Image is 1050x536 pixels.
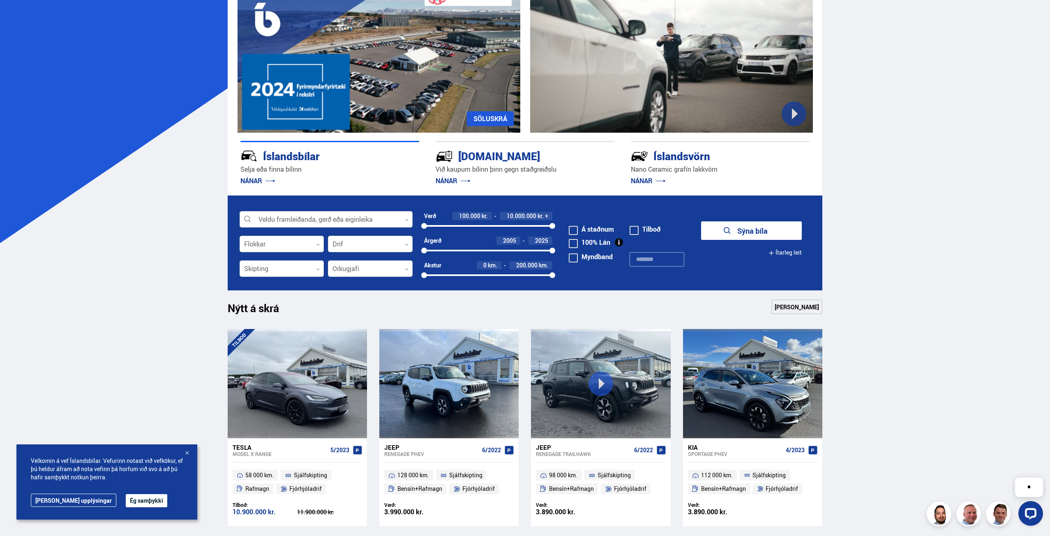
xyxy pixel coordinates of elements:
div: Árgerð [424,237,441,244]
span: Sjálfskipting [598,470,631,480]
span: Bensín+Rafmagn [397,484,442,494]
span: Bensín+Rafmagn [549,484,594,494]
label: Tilboð [630,226,661,232]
span: 200.000 [516,261,538,269]
span: Velkomin á vef Íslandsbílar. Vefurinn notast við vefkökur, ef þú heldur áfram að nota vefinn þá h... [31,457,183,481]
h1: Nýtt á skrá [228,302,293,319]
div: 10.900.000 kr. [233,508,298,515]
div: Sportage PHEV [688,451,782,457]
label: Á staðnum [569,226,614,232]
div: 3.890.000 kr. [536,508,601,515]
span: 6/2022 [482,447,501,453]
a: [PERSON_NAME] [771,299,822,314]
span: + [545,213,548,219]
p: Selja eða finna bílinn [240,165,419,174]
span: 128 000 km. [397,470,429,480]
img: siFngHWaQ9KaOqBr.png [958,503,982,527]
label: 100% Lán [569,239,610,246]
span: kr. [538,213,544,219]
div: Verð: [536,502,601,508]
img: JRvxyua_JYH6wB4c.svg [240,147,258,165]
img: nhp88E3Fdnt1Opn2.png [928,503,953,527]
img: tr5P-W3DuiFaO7aO.svg [436,147,453,165]
div: Renegade TRAILHAWK [536,451,630,457]
button: Ítarleg leit [768,244,802,262]
span: Rafmagn [245,484,269,494]
span: 6/2022 [634,447,653,453]
div: Kia [688,444,782,451]
a: Jeep Renegade TRAILHAWK 6/2022 98 000 km. Sjálfskipting Bensín+Rafmagn Fjórhjóladrif Verð: 3.890.... [531,438,670,526]
span: Bensín+Rafmagn [701,484,746,494]
span: 112 000 km. [701,470,733,480]
span: 10.000.000 [507,212,536,220]
div: Verð [424,213,436,219]
a: Jeep Renegade PHEV 6/2022 128 000 km. Sjálfskipting Bensín+Rafmagn Fjórhjóladrif Verð: 3.990.000 kr. [379,438,519,526]
span: 98 000 km. [549,470,577,480]
div: [DOMAIN_NAME] [436,148,585,163]
div: 3.890.000 kr. [688,508,753,515]
div: Model X RANGE [233,451,327,457]
span: km. [539,262,548,269]
span: 4/2023 [786,447,805,453]
span: 2025 [535,237,548,244]
span: 0 [483,261,487,269]
div: Verð: [688,502,753,508]
a: SÖLUSKRÁ [467,111,514,126]
button: Sýna bíla [701,221,802,240]
a: [PERSON_NAME] upplýsingar [31,494,116,507]
div: Jeep [384,444,479,451]
a: NÁNAR [436,176,471,185]
span: Fjórhjóladrif [766,484,798,494]
a: Kia Sportage PHEV 4/2023 112 000 km. Sjálfskipting Bensín+Rafmagn Fjórhjóladrif Verð: 3.890.000 kr. [683,438,822,526]
span: Fjórhjóladrif [614,484,646,494]
div: Verð: [384,502,449,508]
img: -Svtn6bYgwAsiwNX.svg [631,147,648,165]
a: NÁNAR [631,176,666,185]
span: Sjálfskipting [449,470,482,480]
div: 3.990.000 kr. [384,508,449,515]
span: 100.000 [459,212,480,220]
span: Fjórhjóladrif [289,484,322,494]
img: FbJEzSuNWCJXmdc-.webp [987,503,1012,527]
div: Íslandsbílar [240,148,390,163]
iframe: LiveChat chat widget [1012,463,1046,532]
span: km. [488,262,497,269]
div: Íslandsvörn [631,148,780,163]
div: Jeep [536,444,630,451]
div: Renegade PHEV [384,451,479,457]
div: Tesla [233,444,327,451]
button: Ég samþykki [126,494,167,507]
span: 58 000 km. [245,470,274,480]
span: 5/2023 [330,447,349,453]
span: kr. [482,213,488,219]
span: Sjálfskipting [294,470,327,480]
div: Akstur [424,262,441,269]
a: Tesla Model X RANGE 5/2023 58 000 km. Sjálfskipting Rafmagn Fjórhjóladrif Tilboð: 10.900.000 kr. ... [228,438,367,526]
a: NÁNAR [240,176,275,185]
p: Við kaupum bílinn þinn gegn staðgreiðslu [436,165,614,174]
span: Fjórhjóladrif [462,484,495,494]
div: 11.900.000 kr. [297,509,362,515]
span: Sjálfskipting [752,470,786,480]
span: 2005 [503,237,516,244]
p: Nano Ceramic grafín lakkvörn [631,165,810,174]
label: Myndband [569,253,613,260]
div: Tilboð: [233,502,298,508]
